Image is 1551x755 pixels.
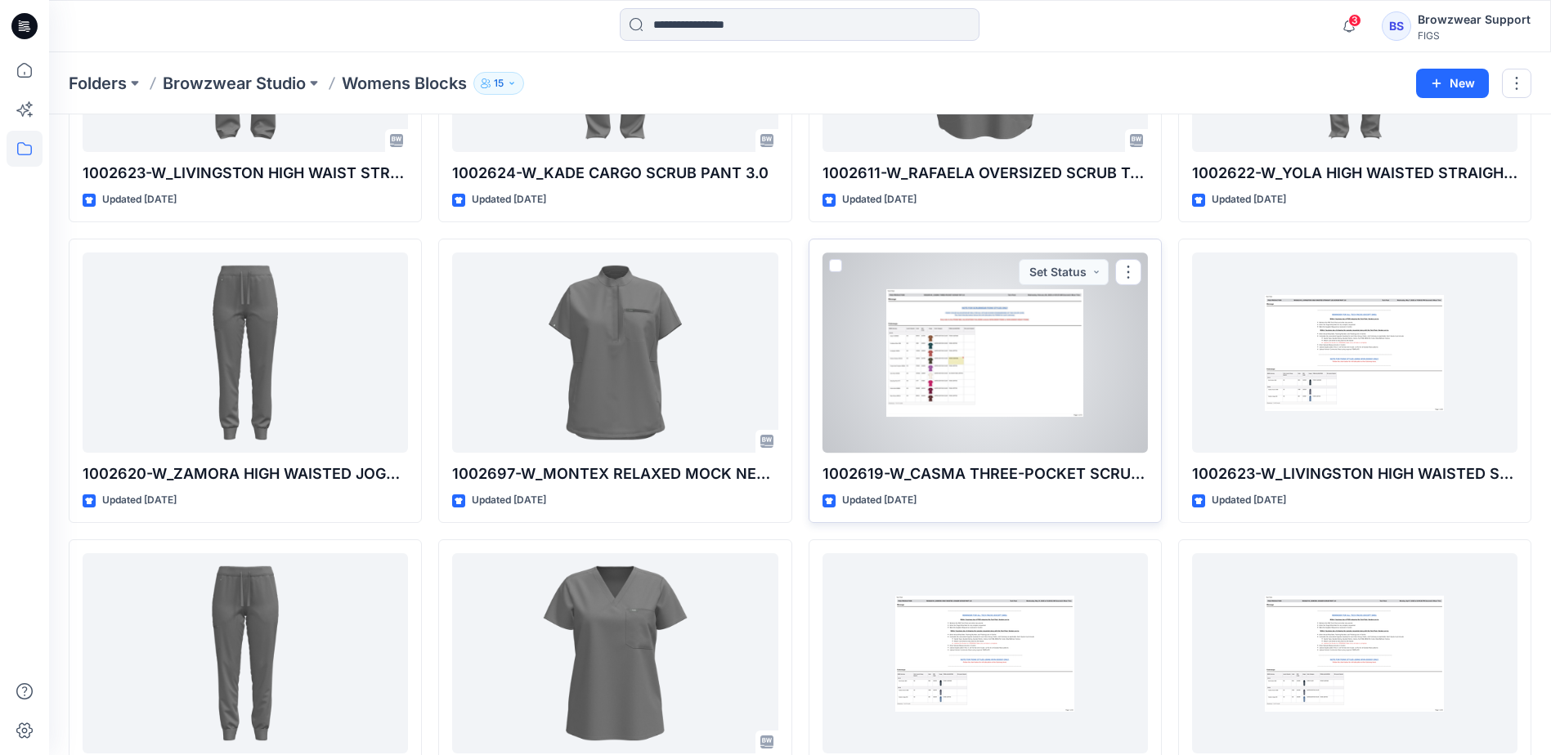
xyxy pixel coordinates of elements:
span: 3 [1348,14,1361,27]
p: 1002611-W_RAFAELA OVERSIZED SCRUB TOP 3.0 [823,162,1148,185]
a: Browzwear Studio [163,72,306,95]
p: 1002623-W_LIVINGSTON HIGH WAISTED STRAIGHT LEG SCRUB PANT 3.0 [1192,462,1517,485]
button: 15 [473,72,524,95]
a: 1002623-W_LIVINGSTON HIGH WAISTED STRAIGHT LEG SCRUB PANT 3.0 [1192,252,1517,453]
p: Updated [DATE] [1212,492,1286,509]
p: 1002623-W_LIVINGSTON HIGH WAIST STRAIGHT LEG SCRUB PANT 3.0 [83,162,408,185]
a: 1002620-W_ZAMORA HIGH WAISTED JOGGER SCRUB PANT 3.0 [83,252,408,453]
p: 1002619-W_CASMA THREE-POCKET SCRUB TOP 3.0 [823,462,1148,485]
a: 1002621-W_ZAMORA JOGGER SCRUB PANT 3.0 [83,553,408,753]
p: 1002622-W_YOLA HIGH WAISTED STRAIGHT LEG SCRUB PANT 3.0 [1192,162,1517,185]
div: Browzwear Support [1418,10,1531,29]
button: New [1416,69,1489,98]
p: Womens Blocks [342,72,467,95]
p: Updated [DATE] [102,191,177,208]
p: 1002620-W_ZAMORA HIGH WAISTED JOGGER SCRUB PANT 3.0 [83,462,408,485]
a: 1002619-W_CASMA THREE-POCKET SCRUB TOP 3.0 [823,252,1148,453]
div: FIGS [1418,29,1531,42]
p: 1002697-W_MONTEX RELAXED MOCK NECK SCRUB TOP 3.0 [452,462,778,485]
p: Updated [DATE] [472,492,546,509]
p: Updated [DATE] [842,191,917,208]
div: BS [1382,11,1411,41]
a: Folders [69,72,127,95]
p: Updated [DATE] [472,191,546,208]
p: Updated [DATE] [1212,191,1286,208]
a: 1002697-W_MONTEX RELAXED MOCK NECK SCRUB TOP 3.0 [452,252,778,453]
p: 15 [494,74,504,92]
a: 1002620-W_ZAMORA HIGH WAISTED JOGGER SCRUB PANT 3.0 [823,553,1148,753]
p: Updated [DATE] [842,492,917,509]
p: Updated [DATE] [102,492,177,509]
p: 1002624-W_KADE CARGO SCRUB PANT 3.0 [452,162,778,185]
a: 1002618-W_CATARINA ONE-POCKET SCRUB TOP 3.0 [452,553,778,753]
a: 1002621-W_ZAMORA JOGGER SCRUB PANT 3.0 [1192,553,1517,753]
